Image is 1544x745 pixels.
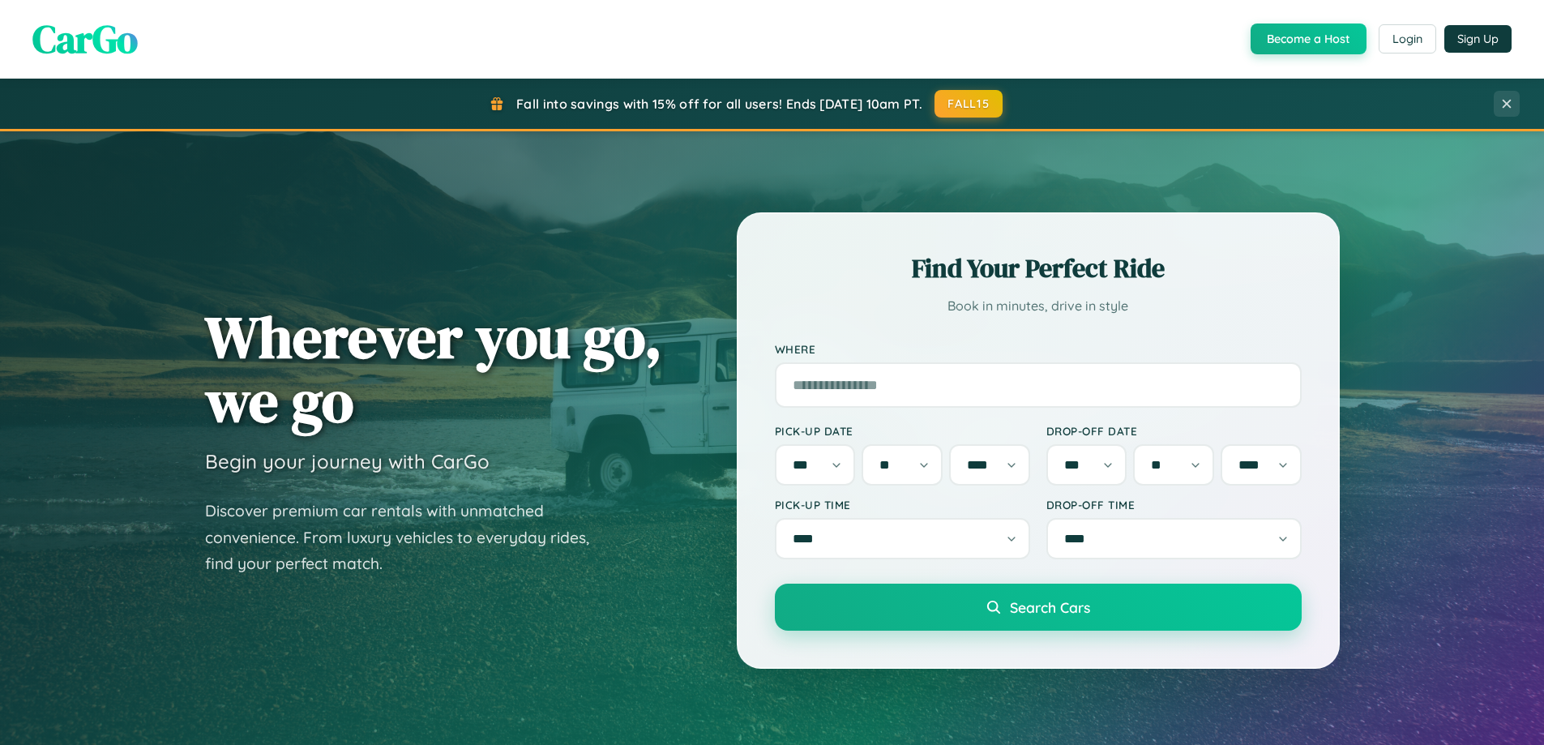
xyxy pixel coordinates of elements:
button: FALL15 [935,90,1003,118]
h1: Wherever you go, we go [205,305,662,433]
span: CarGo [32,12,138,66]
p: Discover premium car rentals with unmatched convenience. From luxury vehicles to everyday rides, ... [205,498,610,577]
button: Sign Up [1444,25,1512,53]
label: Drop-off Date [1046,424,1302,438]
label: Pick-up Date [775,424,1030,438]
button: Search Cars [775,584,1302,631]
label: Drop-off Time [1046,498,1302,512]
button: Login [1379,24,1436,54]
button: Become a Host [1251,24,1367,54]
p: Book in minutes, drive in style [775,294,1302,318]
label: Where [775,342,1302,356]
h2: Find Your Perfect Ride [775,250,1302,286]
h3: Begin your journey with CarGo [205,449,490,473]
span: Search Cars [1010,598,1090,616]
span: Fall into savings with 15% off for all users! Ends [DATE] 10am PT. [516,96,922,112]
label: Pick-up Time [775,498,1030,512]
